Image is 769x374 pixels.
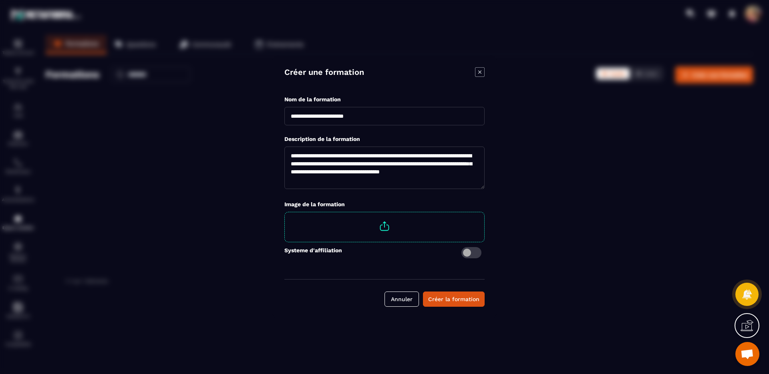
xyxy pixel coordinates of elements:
[284,201,345,207] label: Image de la formation
[384,292,419,307] button: Annuler
[423,292,485,307] button: Créer la formation
[428,295,479,303] div: Créer la formation
[284,96,341,103] label: Nom de la formation
[284,67,364,78] h4: Créer une formation
[284,247,342,258] label: Systeme d'affiliation
[735,342,759,366] div: Ouvrir le chat
[284,136,360,142] label: Description de la formation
